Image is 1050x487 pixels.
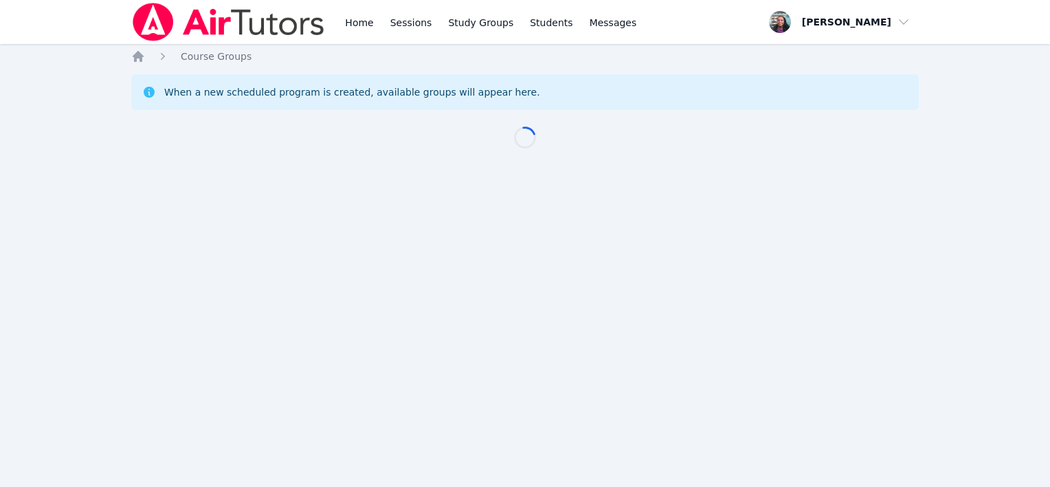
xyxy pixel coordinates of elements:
img: Air Tutors [131,3,326,41]
span: Messages [590,16,637,30]
div: When a new scheduled program is created, available groups will appear here. [164,85,540,99]
span: Course Groups [181,51,252,62]
a: Course Groups [181,50,252,63]
nav: Breadcrumb [131,50,919,63]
